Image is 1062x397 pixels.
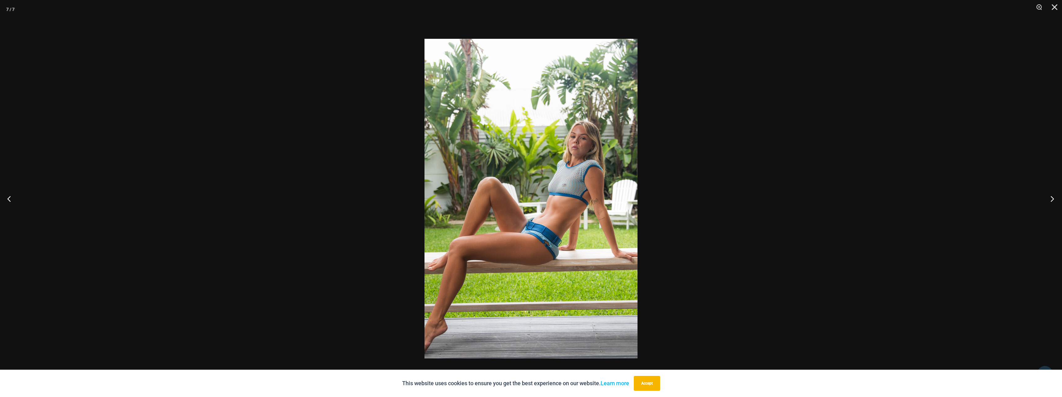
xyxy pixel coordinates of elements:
p: This website uses cookies to ensure you get the best experience on our website. [402,379,629,388]
button: Accept [634,376,660,391]
button: Next [1039,183,1062,214]
div: 7 / 7 [6,5,15,14]
img: Lighthouse Blues 3668 Crop Top 516 Short 06 [424,39,638,359]
a: Learn more [601,380,629,386]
